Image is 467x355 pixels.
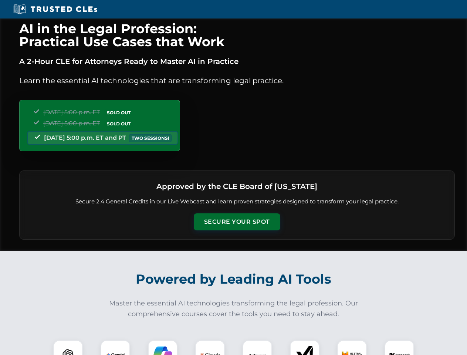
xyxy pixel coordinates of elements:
[19,55,455,67] p: A 2-Hour CLE for Attorneys Ready to Master AI in Practice
[156,180,317,193] h3: Approved by the CLE Board of [US_STATE]
[43,120,100,127] span: [DATE] 5:00 p.m. ET
[29,266,439,292] h2: Powered by Leading AI Tools
[19,22,455,48] h1: AI in the Legal Profession: Practical Use Cases that Work
[43,109,100,116] span: [DATE] 5:00 p.m. ET
[104,298,363,319] p: Master the essential AI technologies transforming the legal profession. Our comprehensive courses...
[11,4,99,15] img: Trusted CLEs
[104,109,133,116] span: SOLD OUT
[194,213,280,230] button: Secure Your Spot
[28,197,446,206] p: Secure 2.4 General Credits in our Live Webcast and learn proven strategies designed to transform ...
[19,75,455,87] p: Learn the essential AI technologies that are transforming legal practice.
[104,120,133,128] span: SOLD OUT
